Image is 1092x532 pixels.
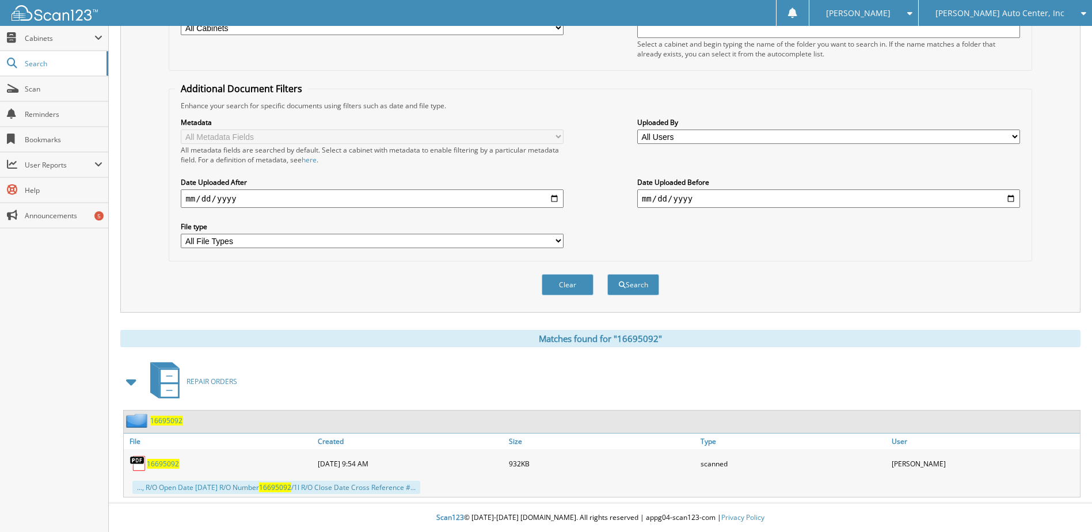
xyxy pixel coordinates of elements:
button: Clear [542,274,593,295]
span: Reminders [25,109,102,119]
a: Created [315,434,506,449]
a: here [302,155,317,165]
span: Scan [25,84,102,94]
div: Select a cabinet and begin typing the name of the folder you want to search in. If the name match... [637,39,1020,59]
div: scanned [698,452,889,475]
label: Metadata [181,117,564,127]
span: Bookmarks [25,135,102,145]
img: folder2.png [126,413,150,428]
span: User Reports [25,160,94,170]
div: [PERSON_NAME] [889,452,1080,475]
img: scan123-logo-white.svg [12,5,98,21]
label: Date Uploaded Before [637,177,1020,187]
span: Cabinets [25,33,94,43]
div: ..., R/O Open Date [DATE] R/O Number /1l R/O Close Date Cross Reference #... [132,481,420,494]
input: end [637,189,1020,208]
span: Scan123 [436,512,464,522]
div: Enhance your search for specific documents using filters such as date and file type. [175,101,1025,111]
legend: Additional Document Filters [175,82,308,95]
span: Help [25,185,102,195]
input: start [181,189,564,208]
div: All metadata fields are searched by default. Select a cabinet with metadata to enable filtering b... [181,145,564,165]
span: Announcements [25,211,102,221]
span: [PERSON_NAME] [826,10,891,17]
a: Type [698,434,889,449]
img: PDF.png [130,455,147,472]
label: Uploaded By [637,117,1020,127]
div: 932KB [506,452,697,475]
span: Search [25,59,101,69]
label: File type [181,222,564,231]
a: 16695092 [150,416,182,425]
span: REPAIR ORDERS [187,377,237,386]
a: REPAIR ORDERS [143,359,237,404]
span: 16695092 [259,482,291,492]
div: [DATE] 9:54 AM [315,452,506,475]
a: 16695092 [147,459,179,469]
div: © [DATE]-[DATE] [DOMAIN_NAME]. All rights reserved | appg04-scan123-com | [109,504,1092,532]
span: [PERSON_NAME] Auto Center, Inc [935,10,1064,17]
div: 5 [94,211,104,221]
button: Search [607,274,659,295]
a: File [124,434,315,449]
a: Size [506,434,697,449]
div: Matches found for "16695092" [120,330,1080,347]
a: User [889,434,1080,449]
a: Privacy Policy [721,512,764,522]
label: Date Uploaded After [181,177,564,187]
